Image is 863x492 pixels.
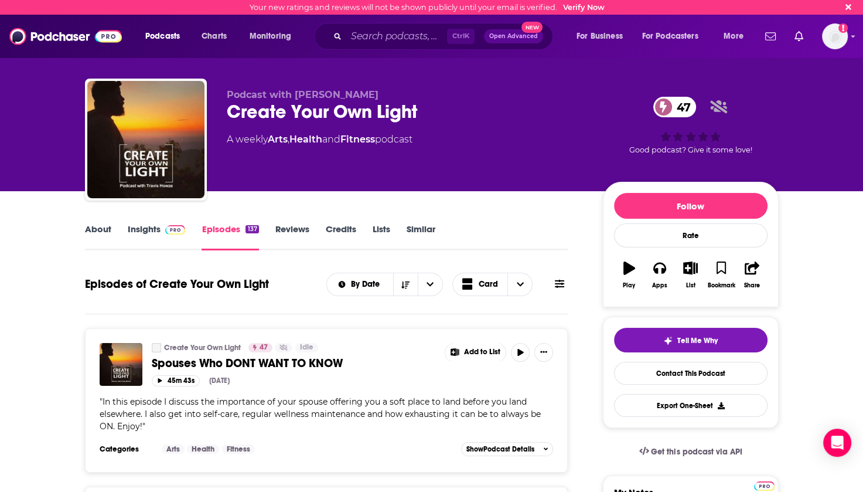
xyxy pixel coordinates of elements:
img: User Profile [822,23,848,49]
div: 137 [245,225,258,233]
span: In this episode I discuss the importance of your spouse offering you a soft place to land before ... [100,396,541,432]
span: Monitoring [250,28,291,45]
span: Spouses Who DONT WANT TO KNOW [152,356,343,371]
button: Follow [614,193,768,219]
button: Sort Direction [393,273,418,296]
div: Apps [652,282,667,289]
a: Idle [295,343,318,352]
button: Show profile menu [822,23,848,49]
span: New [521,22,543,33]
button: Export One-Sheet [614,394,768,417]
a: Get this podcast via API [630,437,752,466]
a: InsightsPodchaser Pro [128,223,186,250]
button: 45m 43s [152,375,200,386]
span: 47 [665,97,697,117]
h2: Choose List sort [326,273,443,296]
div: Play [623,282,635,289]
span: Idle [300,342,313,354]
span: Open Advanced [489,33,538,39]
span: Good podcast? Give it some love! [629,145,752,154]
button: open menu [635,27,715,46]
h3: Categories [100,445,152,454]
button: open menu [418,273,442,296]
div: 47Good podcast? Give it some love! [603,89,779,162]
span: Ctrl K [447,29,475,44]
a: Fitness [340,134,375,145]
button: open menu [137,27,195,46]
a: Show notifications dropdown [790,26,808,46]
a: Lists [373,223,390,250]
button: Play [614,254,644,296]
a: Create Your Own Light [152,343,161,352]
span: Card [479,280,498,289]
a: Arts [162,445,185,454]
button: Bookmark [706,254,736,296]
div: Rate [614,223,768,247]
span: and [322,134,340,145]
span: Add to List [464,348,500,357]
a: Verify Now [563,3,605,12]
span: Charts [202,28,227,45]
a: Health [187,445,219,454]
button: Show More Button [534,343,553,362]
a: Contact This Podcast [614,362,768,385]
div: List [686,282,695,289]
button: Share [736,254,767,296]
button: Show More Button [445,343,506,362]
button: Choose View [452,273,533,296]
div: A weekly podcast [227,133,412,147]
a: About [85,223,111,250]
div: Your new ratings and reviews will not be shown publicly until your email is verified. [250,3,605,12]
span: For Podcasters [642,28,698,45]
a: Spouses Who DONT WANT TO KNOW [152,356,436,371]
a: 47 [248,343,272,352]
button: Open AdvancedNew [484,29,543,43]
div: Bookmark [707,282,735,289]
button: open menu [327,280,393,289]
img: Create Your Own Light [87,81,204,198]
img: Podchaser Pro [754,481,775,491]
button: tell me why sparkleTell Me Why [614,328,768,352]
button: ShowPodcast Details [461,442,554,456]
button: open menu [715,27,758,46]
a: Reviews [275,223,309,250]
span: 47 [260,342,268,354]
a: 47 [653,97,697,117]
img: Spouses Who DONT WANT TO KNOW [100,343,142,386]
a: Fitness [222,445,255,454]
div: Search podcasts, credits, & more... [325,23,564,50]
span: " " [100,396,541,432]
h1: Episodes of Create Your Own Light [85,277,269,291]
a: Episodes137 [202,223,258,250]
div: Open Intercom Messenger [823,429,851,457]
input: Search podcasts, credits, & more... [346,27,447,46]
span: By Date [351,280,384,289]
svg: Email not verified [838,23,848,33]
span: For Business [577,28,623,45]
a: Health [289,134,322,145]
a: Credits [326,223,356,250]
button: Apps [644,254,675,296]
img: tell me why sparkle [663,336,673,345]
a: Pro website [754,480,775,491]
span: Tell Me Why [677,336,718,345]
span: , [288,134,289,145]
a: Charts [194,27,234,46]
span: Podcast with [PERSON_NAME] [227,89,378,100]
span: Logged in as kimmiveritas [822,23,848,49]
button: List [675,254,705,296]
span: Show Podcast Details [466,445,534,453]
a: Create Your Own Light [164,343,241,352]
div: Share [744,282,760,289]
button: open menu [241,27,306,46]
span: Podcasts [145,28,180,45]
img: Podchaser - Follow, Share and Rate Podcasts [9,25,122,47]
a: Show notifications dropdown [760,26,780,46]
a: Similar [407,223,435,250]
button: open menu [568,27,637,46]
div: [DATE] [209,376,230,385]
